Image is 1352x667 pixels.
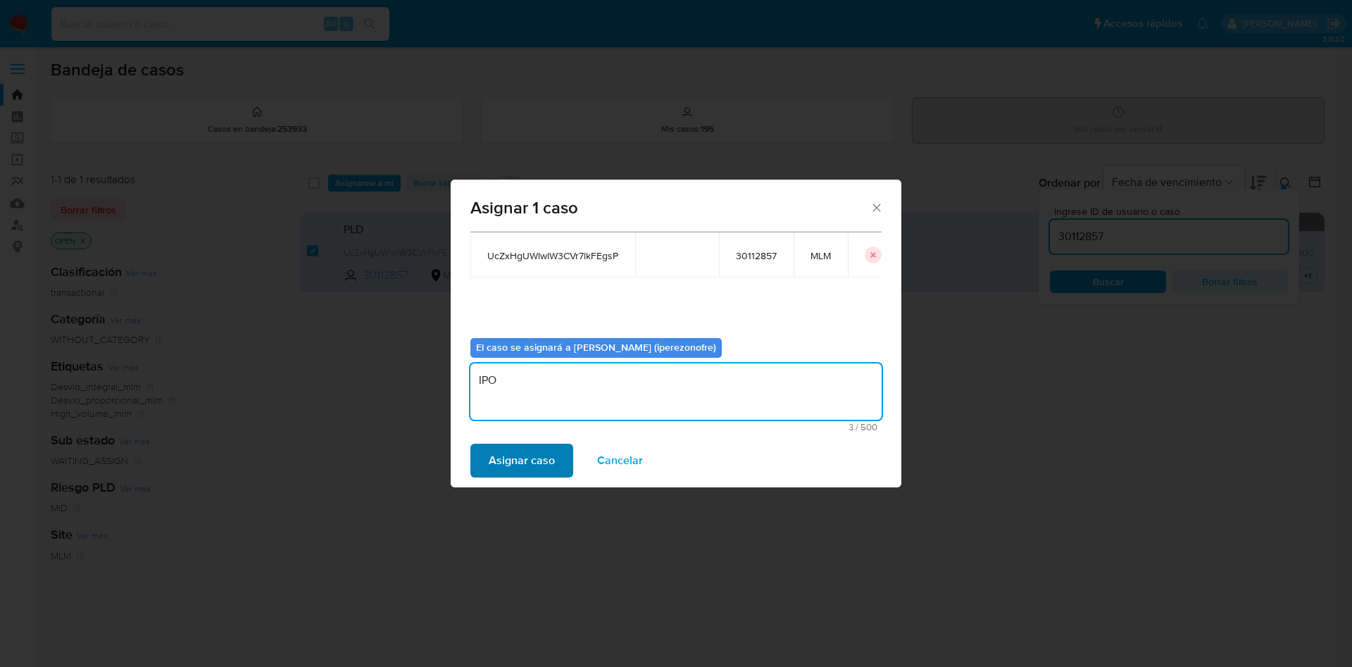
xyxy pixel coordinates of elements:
span: Asignar 1 caso [470,199,870,216]
b: El caso se asignará a [PERSON_NAME] (iperezonofre) [476,340,716,354]
span: Máximo 500 caracteres [475,423,877,432]
button: Cancelar [579,444,661,478]
span: MLM [810,249,831,262]
span: Asignar caso [489,445,555,476]
span: 30112857 [736,249,777,262]
span: Cancelar [597,445,643,476]
button: icon-button [865,247,882,263]
textarea: IPO [470,363,882,420]
div: assign-modal [451,180,901,487]
button: Cerrar ventana [870,201,882,213]
span: UcZxHgUWlwlW3CVr7lkFEgsP [487,249,618,262]
button: Asignar caso [470,444,573,478]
